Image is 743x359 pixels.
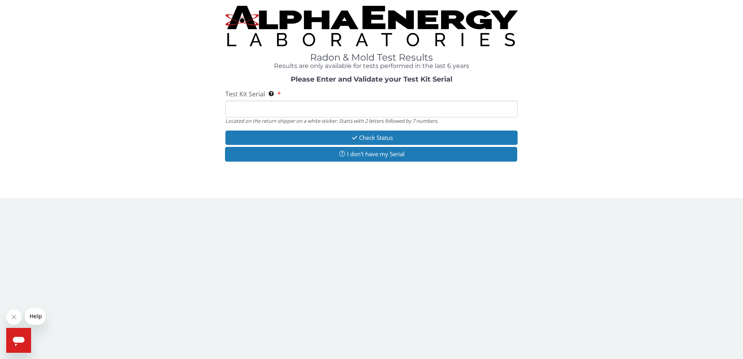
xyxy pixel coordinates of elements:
[6,328,31,353] iframe: Button to launch messaging window
[225,6,518,46] img: TightCrop.jpg
[225,117,518,124] div: Located on the return shipper on a white sticker. Starts with 2 letters followed by 7 numbers.
[225,90,265,98] span: Test Kit Serial
[6,309,22,325] iframe: Close message
[225,63,518,70] h4: Results are only available for tests performed in the last 6 years
[225,131,518,145] button: Check Status
[25,308,45,325] iframe: Message from company
[225,52,518,63] h1: Radon & Mold Test Results
[225,147,518,161] button: I don't have my Serial
[291,75,452,84] strong: Please Enter and Validate your Test Kit Serial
